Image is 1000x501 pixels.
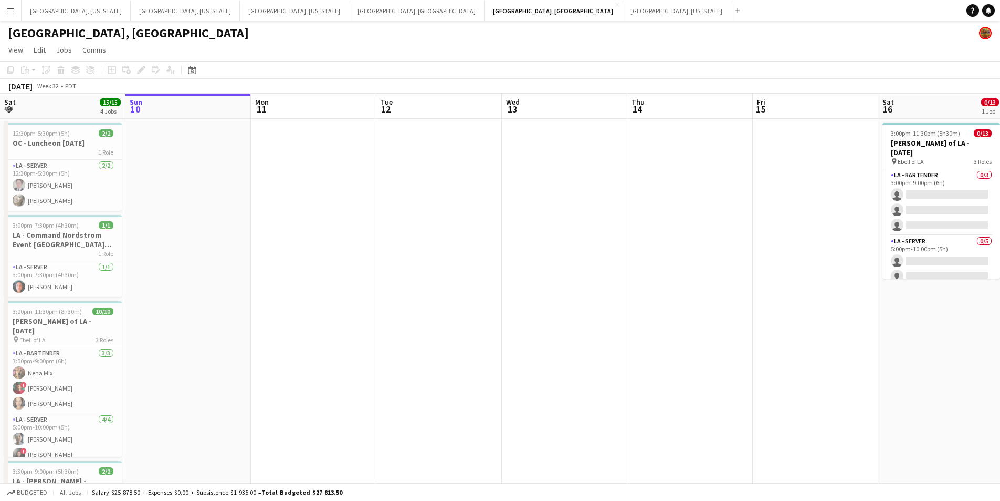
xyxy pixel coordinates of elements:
[100,107,120,115] div: 4 Jobs
[882,138,1000,157] h3: [PERSON_NAME] of LA - [DATE]
[92,308,113,315] span: 10/10
[17,489,47,496] span: Budgeted
[4,230,122,249] h3: LA - Command Nordstrom Event [GEOGRAPHIC_DATA] [DATE]
[381,97,393,107] span: Tue
[882,169,1000,236] app-card-role: LA - Bartender0/33:00pm-9:00pm (6h)
[4,123,122,211] app-job-card: 12:30pm-5:30pm (5h)2/2OC - Luncheon [DATE]1 RoleLA - Server2/212:30pm-5:30pm (5h)[PERSON_NAME][PE...
[128,103,142,115] span: 10
[631,97,645,107] span: Thu
[4,414,122,495] app-card-role: LA - Server4/45:00pm-10:00pm (5h)[PERSON_NAME]![PERSON_NAME]
[4,215,122,297] app-job-card: 3:00pm-7:30pm (4h30m)1/1LA - Command Nordstrom Event [GEOGRAPHIC_DATA] [DATE]1 RoleLA - Server1/1...
[4,97,16,107] span: Sat
[92,488,342,496] div: Salary $25 878.50 + Expenses $0.00 + Subsistence $1 935.00 =
[4,138,122,148] h3: OC - Luncheon [DATE]
[131,1,240,21] button: [GEOGRAPHIC_DATA], [US_STATE]
[34,45,46,55] span: Edit
[4,261,122,297] app-card-role: LA - Server1/13:00pm-7:30pm (4h30m)[PERSON_NAME]
[254,103,269,115] span: 11
[4,301,122,457] app-job-card: 3:00pm-11:30pm (8h30m)10/10[PERSON_NAME] of LA - [DATE] Ebell of LA3 RolesLA - Bartender3/33:00pm...
[78,43,110,57] a: Comms
[240,1,349,21] button: [GEOGRAPHIC_DATA], [US_STATE]
[4,160,122,211] app-card-role: LA - Server2/212:30pm-5:30pm (5h)[PERSON_NAME][PERSON_NAME]
[898,158,924,166] span: Ebell of LA
[506,97,520,107] span: Wed
[979,27,992,39] app-user-avatar: Rollin Hero
[35,82,61,90] span: Week 32
[19,336,46,344] span: Ebell of LA
[4,347,122,414] app-card-role: LA - Bartender3/33:00pm-9:00pm (6h)Nena Mix![PERSON_NAME][PERSON_NAME]
[974,129,992,137] span: 0/13
[13,467,79,475] span: 3:30pm-9:00pm (5h30m)
[757,97,765,107] span: Fri
[881,103,894,115] span: 16
[8,45,23,55] span: View
[5,487,49,498] button: Budgeted
[8,81,33,91] div: [DATE]
[98,148,113,156] span: 1 Role
[622,1,731,21] button: [GEOGRAPHIC_DATA], [US_STATE]
[13,129,70,137] span: 12:30pm-5:30pm (5h)
[882,236,1000,332] app-card-role: LA - Server0/55:00pm-10:00pm (5h)
[130,97,142,107] span: Sun
[56,45,72,55] span: Jobs
[58,488,83,496] span: All jobs
[4,316,122,335] h3: [PERSON_NAME] of LA - [DATE]
[349,1,485,21] button: [GEOGRAPHIC_DATA], [GEOGRAPHIC_DATA]
[4,476,122,495] h3: LA - [PERSON_NAME] - Memorial Event [DATE]
[485,1,622,21] button: [GEOGRAPHIC_DATA], [GEOGRAPHIC_DATA]
[65,82,76,90] div: PDT
[82,45,106,55] span: Comms
[504,103,520,115] span: 13
[98,250,113,258] span: 1 Role
[261,488,342,496] span: Total Budgeted $27 813.50
[4,43,27,57] a: View
[630,103,645,115] span: 14
[974,158,992,166] span: 3 Roles
[255,97,269,107] span: Mon
[20,382,27,388] span: !
[52,43,76,57] a: Jobs
[29,43,50,57] a: Edit
[13,221,79,229] span: 3:00pm-7:30pm (4h30m)
[755,103,765,115] span: 15
[99,221,113,229] span: 1/1
[981,98,999,106] span: 0/13
[8,25,249,41] h1: [GEOGRAPHIC_DATA], [GEOGRAPHIC_DATA]
[100,98,121,106] span: 15/15
[99,467,113,475] span: 2/2
[891,129,960,137] span: 3:00pm-11:30pm (8h30m)
[882,97,894,107] span: Sat
[379,103,393,115] span: 12
[13,308,82,315] span: 3:00pm-11:30pm (8h30m)
[3,103,16,115] span: 9
[982,107,998,115] div: 1 Job
[22,1,131,21] button: [GEOGRAPHIC_DATA], [US_STATE]
[882,123,1000,279] app-job-card: 3:00pm-11:30pm (8h30m)0/13[PERSON_NAME] of LA - [DATE] Ebell of LA3 RolesLA - Bartender0/33:00pm-...
[20,448,27,454] span: !
[96,336,113,344] span: 3 Roles
[99,129,113,137] span: 2/2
